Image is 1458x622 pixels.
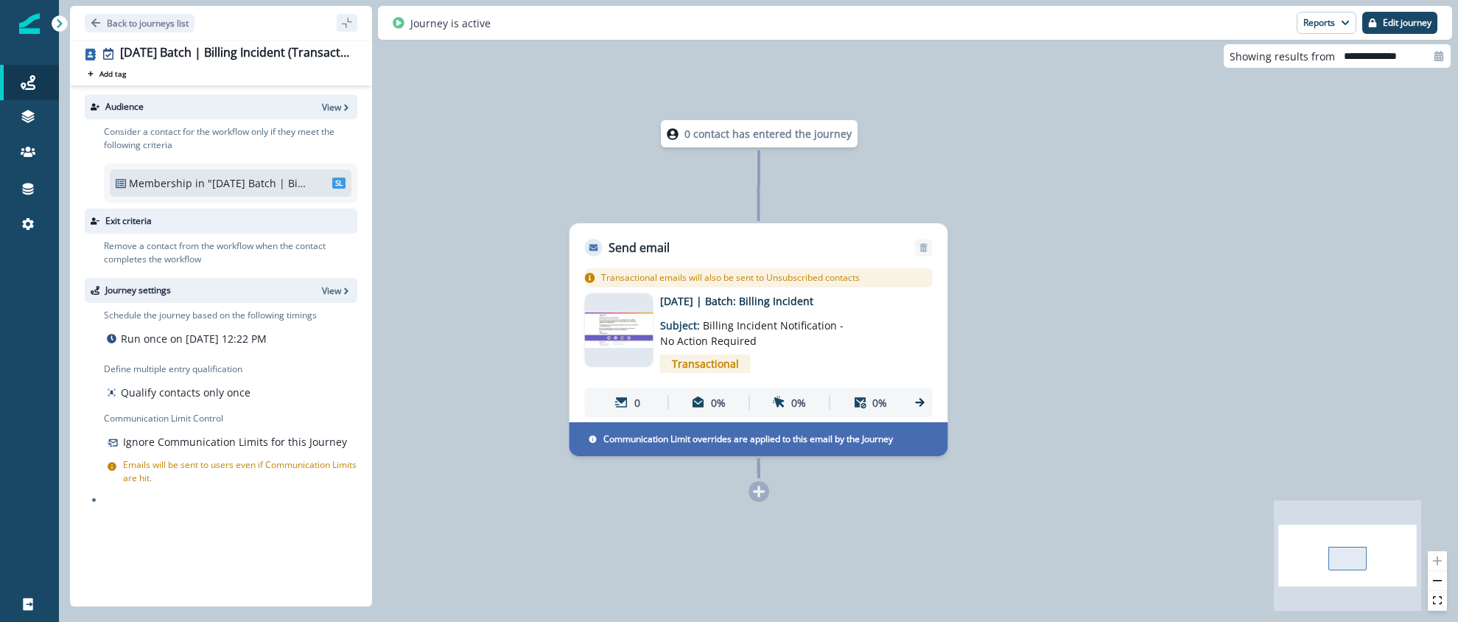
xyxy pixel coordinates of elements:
p: in [195,175,205,191]
p: Run once on [DATE] 12:22 PM [121,331,267,346]
p: Showing results from [1230,49,1335,64]
p: Communication Limit Control [104,412,357,425]
p: View [322,101,341,113]
p: 0% [872,395,887,410]
p: 0% [791,395,806,410]
div: Send emailRemoveTransactional emails will also be sent to Unsubscribed contactsemail asset unavai... [569,223,948,456]
p: Remove a contact from the workflow when the contact completes the workflow [104,240,357,266]
img: Inflection [19,13,40,34]
g: Edge from 238aa188-effe-4e4c-b0b3-640fdf050404 to node-add-under-4b991f6e-d95e-410a-ab8c-ddb25c1b... [759,458,760,478]
button: sidebar collapse toggle [337,14,357,32]
p: Define multiple entry qualification [104,363,253,376]
button: View [322,284,351,297]
p: Communication Limit overrides are applied to this email by the Journey [603,433,893,446]
button: View [322,101,351,113]
p: Journey is active [410,15,491,31]
p: Send email [609,239,670,256]
p: Edit journey [1383,18,1431,28]
p: Exit criteria [105,214,152,228]
p: Transactional emails will also be sent to Unsubscribed contacts [601,271,860,284]
p: Audience [105,100,144,113]
p: Emails will be sent to users even if Communication Limits are hit. [123,458,357,485]
button: Edit journey [1362,12,1437,34]
button: zoom out [1428,571,1447,591]
p: Consider a contact for the workflow only if they meet the following criteria [104,125,357,152]
button: Go back [85,14,194,32]
p: Subject: [660,309,844,349]
span: Billing Incident Notification - No Action Required [660,318,844,348]
g: Edge from node-dl-count to 238aa188-effe-4e4c-b0b3-640fdf050404 [759,150,760,221]
p: Back to journeys list [107,17,189,29]
p: View [322,284,341,297]
p: 0 contact has entered the journey [684,126,852,141]
button: fit view [1428,591,1447,611]
p: "[DATE] Batch | Billing Incident" [208,175,307,191]
p: 0% [711,395,726,410]
img: email asset unavailable [585,312,653,348]
p: Schedule the journey based on the following timings [104,309,317,322]
p: Add tag [99,69,126,78]
p: [DATE] | Batch: Billing Incident [660,293,896,309]
span: SL [332,178,346,189]
div: [DATE] Batch | Billing Incident (Transactional) [120,46,351,62]
div: 0 contact has entered the journey [617,120,900,147]
p: Qualify contacts only once [121,385,250,400]
p: Membership [129,175,192,191]
p: 0 [634,395,640,410]
p: Journey settings [105,284,171,297]
button: Reports [1297,12,1356,34]
button: Add tag [85,68,129,80]
p: Ignore Communication Limits for this Journey [123,434,347,450]
span: Transactional [660,354,751,373]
